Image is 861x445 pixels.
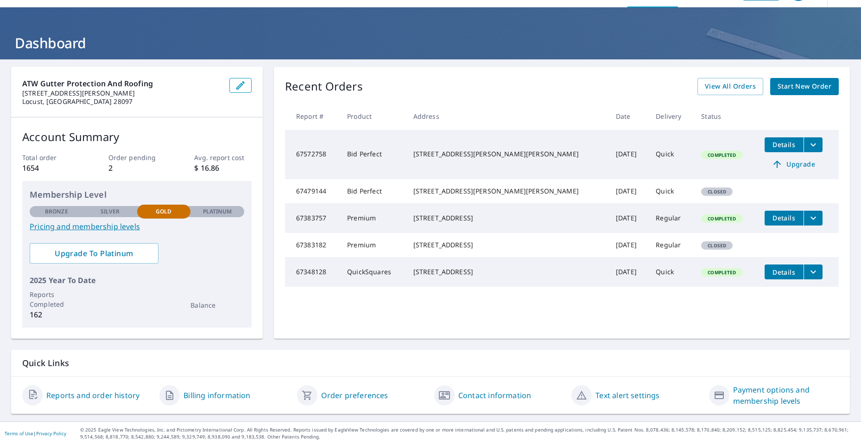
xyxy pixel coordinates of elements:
p: Avg. report cost [194,153,252,162]
span: Closed [702,242,732,249]
div: [STREET_ADDRESS] [413,240,601,250]
span: Details [770,268,798,277]
td: 67348128 [285,257,340,287]
td: Quick [648,179,694,203]
td: Regular [648,203,694,233]
p: Membership Level [30,188,244,201]
div: [STREET_ADDRESS][PERSON_NAME][PERSON_NAME] [413,187,601,196]
div: [STREET_ADDRESS] [413,267,601,277]
button: filesDropdownBtn-67383757 [804,211,823,226]
span: Completed [702,215,741,222]
td: Quick [648,257,694,287]
p: Order pending [108,153,166,162]
p: Silver [101,207,120,216]
td: Bid Perfect [340,179,405,203]
p: [STREET_ADDRESS][PERSON_NAME] [22,89,222,97]
p: $ 16.86 [194,162,252,174]
p: Recent Orders [285,78,363,95]
span: Start New Order [778,81,831,92]
a: Order preferences [321,390,388,401]
span: Details [770,140,798,149]
a: Pricing and membership levels [30,221,244,232]
a: Text alert settings [595,390,659,401]
td: Bid Perfect [340,130,405,179]
button: detailsBtn-67348128 [765,264,804,279]
td: [DATE] [608,179,648,203]
td: QuickSquares [340,257,405,287]
a: Upgrade To Platinum [30,243,158,264]
p: 162 [30,309,83,320]
div: [STREET_ADDRESS][PERSON_NAME][PERSON_NAME] [413,149,601,159]
a: Terms of Use [5,430,33,437]
td: [DATE] [608,203,648,233]
td: [DATE] [608,130,648,179]
p: Gold [156,207,171,216]
span: Closed [702,188,732,195]
span: Completed [702,152,741,158]
th: Report # [285,103,340,130]
div: [STREET_ADDRESS] [413,213,601,223]
span: View All Orders [705,81,756,92]
p: Balance [190,300,244,310]
th: Delivery [648,103,694,130]
td: 67479144 [285,179,340,203]
td: Regular [648,233,694,257]
span: Upgrade To Platinum [37,248,151,258]
td: 67572758 [285,130,340,179]
button: filesDropdownBtn-67572758 [804,137,823,152]
p: Locust, [GEOGRAPHIC_DATA] 28097 [22,97,222,106]
th: Product [340,103,405,130]
span: Details [770,213,798,222]
a: Reports and order history [46,390,139,401]
td: [DATE] [608,233,648,257]
th: Address [406,103,608,130]
p: | [5,431,66,436]
button: detailsBtn-67383757 [765,211,804,226]
p: Reports Completed [30,290,83,309]
p: Account Summary [22,129,252,145]
a: Payment options and membership levels [733,384,839,406]
a: Privacy Policy [36,430,66,437]
button: detailsBtn-67572758 [765,137,804,152]
p: 2 [108,162,166,174]
a: Billing information [184,390,250,401]
td: [DATE] [608,257,648,287]
a: Contact information [458,390,531,401]
td: 67383757 [285,203,340,233]
p: © 2025 Eagle View Technologies, Inc. and Pictometry International Corp. All Rights Reserved. Repo... [80,426,856,440]
span: Completed [702,269,741,276]
span: Upgrade [770,159,817,170]
a: Upgrade [765,157,823,172]
p: 2025 Year To Date [30,275,244,286]
p: ATW Gutter Protection and Roofing [22,78,222,89]
a: View All Orders [697,78,763,95]
p: Quick Links [22,357,839,369]
td: Premium [340,233,405,257]
td: 67383182 [285,233,340,257]
p: 1654 [22,162,80,174]
p: Total order [22,153,80,162]
a: Start New Order [770,78,839,95]
td: Premium [340,203,405,233]
button: filesDropdownBtn-67348128 [804,264,823,279]
th: Date [608,103,648,130]
th: Status [694,103,757,130]
h1: Dashboard [11,33,850,52]
td: Quick [648,130,694,179]
p: Bronze [45,207,68,216]
p: Platinum [203,207,232,216]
